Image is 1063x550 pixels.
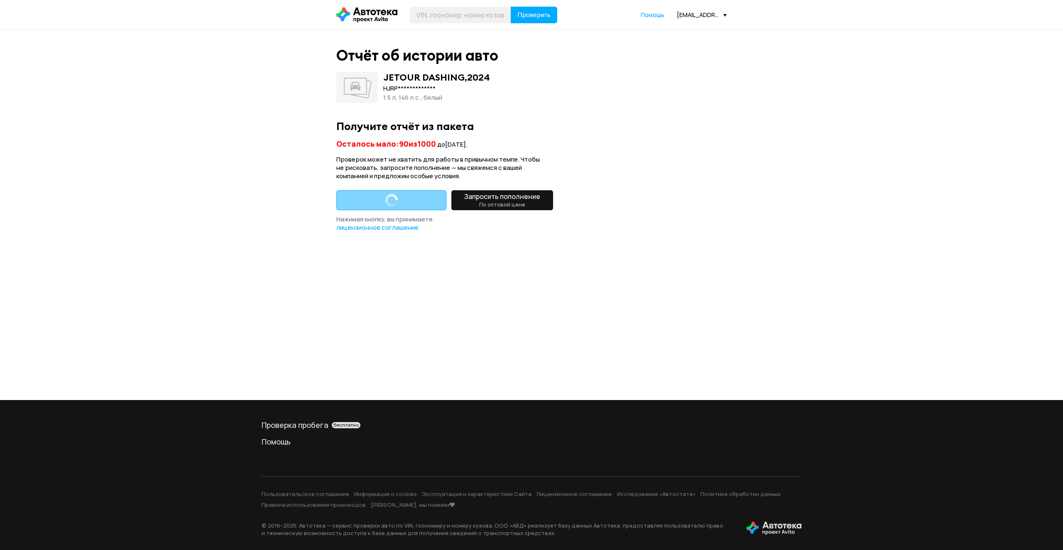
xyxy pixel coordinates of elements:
a: Помощь [262,437,801,447]
button: Проверить [511,7,557,23]
a: [PERSON_NAME], мы помним [371,501,455,508]
div: 1.5 л, 146 л.c., белый [383,93,490,102]
div: Получите отчёт из пакета [336,120,727,133]
div: [EMAIL_ADDRESS][DOMAIN_NAME] [677,11,727,19]
a: Правила использования промокодов [262,501,366,508]
button: Запросить пополнениеПо оптовой цене [451,190,553,210]
a: Лицензионное соглашение [536,490,612,498]
div: Отчёт об истории авто [336,47,498,64]
div: Проверка пробега [262,420,801,430]
a: Пользовательское соглашение [262,490,349,498]
div: JETOUR DASHING , 2024 [383,72,490,83]
span: до [DATE] . [437,140,468,149]
span: Запросить пополнение [464,192,540,209]
a: Исследование «Автостата» [617,490,696,498]
img: tWS6KzJlK1XUpy65r7uaHVIs4JI6Dha8Nraz9T2hA03BhoCc4MtbvZCxBLwJIh+mQSIAkLBJpqMoKVdP8sONaFJLCz6I0+pu7... [747,522,801,535]
span: бесплатно [333,422,359,428]
small: По оптовой цене [479,201,525,208]
a: Проверка пробегабесплатно [262,420,801,430]
span: Проверить [517,12,551,18]
span: Осталось мало: 90 из 1000 [336,139,436,149]
a: лицензионное соглашение [336,223,419,232]
div: Проверок может не хватить для работы в привычном темпе. Чтобы не рисковать, запросите пополнение ... [336,155,555,180]
a: Политика обработки данных [701,490,781,498]
a: Эксплуатация и характеристики Сайта [422,490,531,498]
a: Помощь [641,11,664,19]
p: © 2016– 2025 . Автотека — сервис проверки авто по VIN, госномеру и номеру кузова. ООО «АБД» реали... [262,522,733,537]
input: VIN, госномер, номер кузова [410,7,511,23]
a: Информация о cookies [354,490,417,498]
span: Нажимая кнопку, вы принимаете . [336,215,433,232]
